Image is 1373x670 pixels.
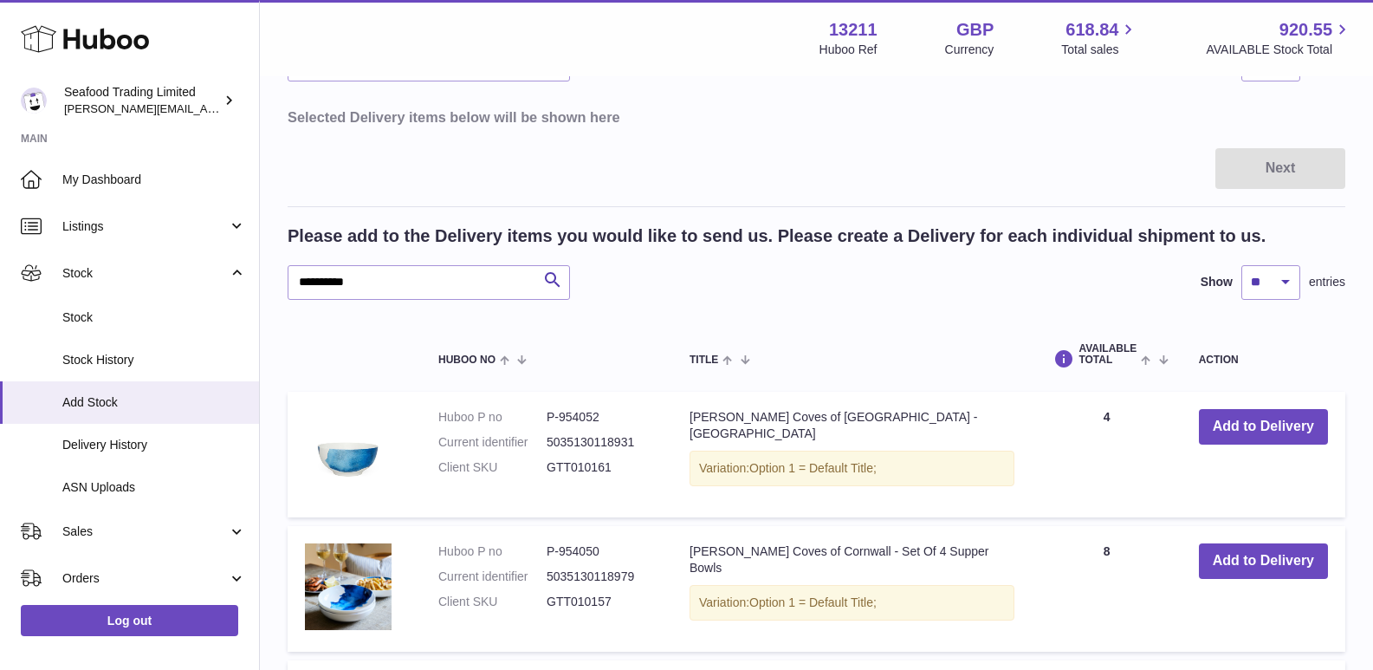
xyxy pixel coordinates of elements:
dd: P-954050 [547,543,655,560]
span: Listings [62,218,228,235]
dd: 5035130118931 [547,434,655,451]
img: nathaniellynch@rickstein.com [21,88,47,114]
div: Variation: [690,585,1014,621]
span: Orders [62,570,228,587]
label: Show [1201,274,1233,290]
span: Title [690,355,718,366]
dd: GTT010157 [547,594,655,610]
td: 8 [1032,526,1181,652]
button: Add to Delivery [1199,409,1328,445]
a: 618.84 Total sales [1061,18,1138,58]
dt: Huboo P no [438,543,547,560]
div: Action [1199,355,1328,366]
span: ASN Uploads [62,479,246,496]
span: Stock [62,265,228,282]
span: Stock [62,309,246,326]
span: Sales [62,524,228,540]
dd: 5035130118979 [547,569,655,585]
div: Seafood Trading Limited [64,84,220,117]
span: My Dashboard [62,172,246,188]
span: 618.84 [1065,18,1118,42]
strong: GBP [956,18,994,42]
span: Delivery History [62,437,246,453]
span: [PERSON_NAME][EMAIL_ADDRESS][DOMAIN_NAME] [64,101,347,115]
span: Huboo no [438,355,495,366]
span: Option 1 = Default Title; [749,595,877,609]
span: Option 1 = Default Title; [749,461,877,475]
td: [PERSON_NAME] Coves of [GEOGRAPHIC_DATA] - [GEOGRAPHIC_DATA] [672,392,1032,517]
div: Currency [945,42,994,58]
img: Rick Stein Coves of Cornwall - Set Of 4 Supper Bowls [305,543,392,630]
a: 920.55 AVAILABLE Stock Total [1206,18,1352,58]
span: entries [1309,274,1345,290]
td: [PERSON_NAME] Coves of Cornwall - Set Of 4 Supper Bowls [672,526,1032,652]
span: Total sales [1061,42,1138,58]
button: Add to Delivery [1199,543,1328,579]
dt: Client SKU [438,459,547,476]
div: Huboo Ref [819,42,878,58]
dt: Current identifier [438,569,547,585]
span: 920.55 [1279,18,1332,42]
span: AVAILABLE Stock Total [1206,42,1352,58]
h2: Please add to the Delivery items you would like to send us. Please create a Delivery for each ind... [288,224,1266,248]
span: Add Stock [62,394,246,411]
a: Log out [21,605,238,636]
dt: Current identifier [438,434,547,451]
span: AVAILABLE Total [1078,343,1137,366]
div: Variation: [690,451,1014,486]
img: Rick Stein Coves of Cornwall - Trevone Salad Bowl [305,409,392,496]
dt: Client SKU [438,594,547,610]
dd: GTT010161 [547,459,655,476]
span: Stock History [62,352,246,368]
td: 4 [1032,392,1181,517]
dd: P-954052 [547,409,655,426]
h3: Selected Delivery items below will be shown here [288,107,1345,127]
strong: 13211 [829,18,878,42]
dt: Huboo P no [438,409,547,426]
